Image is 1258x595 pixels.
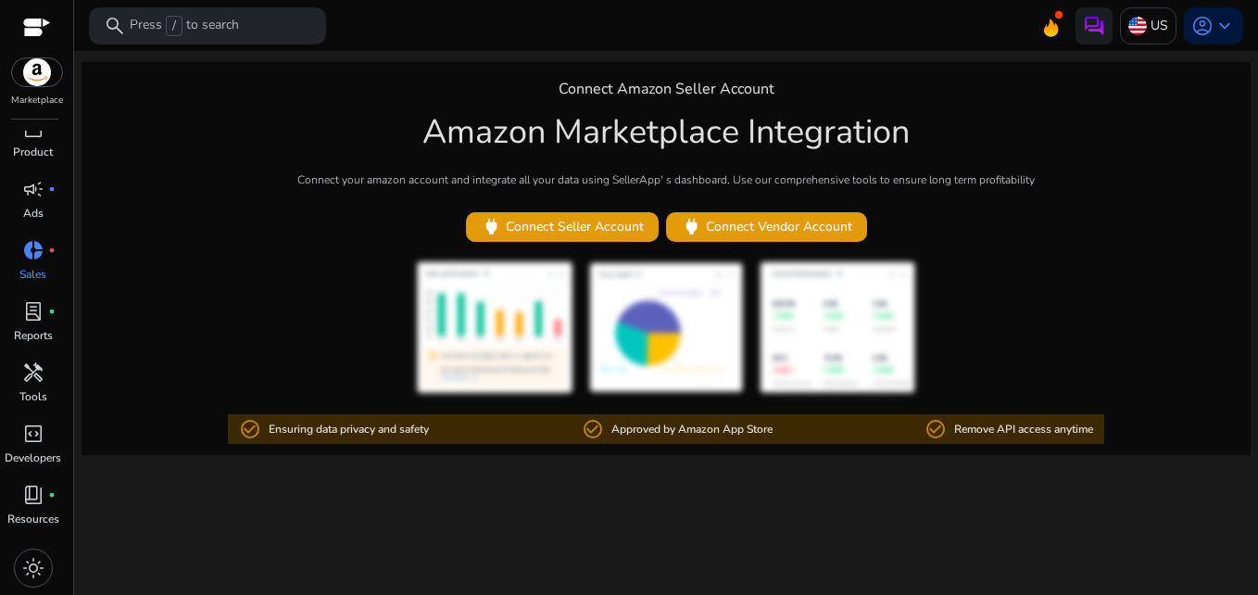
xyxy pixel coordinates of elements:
[48,247,56,254] span: fiber_manual_record
[22,117,44,139] span: inventory_2
[269,421,429,438] p: Ensuring data privacy and safety
[19,266,46,283] p: Sales
[23,205,44,222] p: Ads
[422,112,910,152] h1: Amazon Marketplace Integration
[22,361,44,384] span: handyman
[5,449,61,466] p: Developers
[130,16,239,36] p: Press to search
[48,491,56,499] span: fiber_manual_record
[22,484,44,506] span: book_4
[681,216,852,237] span: Connect Vendor Account
[19,388,47,405] p: Tools
[48,308,56,315] span: fiber_manual_record
[12,58,62,86] img: amazon.svg
[611,421,773,438] p: Approved by Amazon App Store
[14,327,53,344] p: Reports
[1191,15,1214,37] span: account_circle
[11,94,63,108] p: Marketplace
[466,212,659,242] button: powerConnect Seller Account
[1151,9,1168,42] p: US
[297,171,1035,188] p: Connect your amazon account and integrate all your data using SellerApp' s dashboard. Use our com...
[13,144,53,160] p: Product
[7,511,59,527] p: Resources
[22,300,44,323] span: lab_profile
[925,418,947,440] mat-icon: check_circle_outline
[22,423,44,445] span: code_blocks
[681,216,702,237] span: power
[559,81,774,98] h4: Connect Amazon Seller Account
[166,16,182,36] span: /
[481,216,502,237] span: power
[22,239,44,261] span: donut_small
[954,421,1093,438] p: Remove API access anytime
[22,178,44,200] span: campaign
[1128,17,1147,35] img: us.svg
[582,418,604,440] mat-icon: check_circle_outline
[481,216,644,237] span: Connect Seller Account
[666,212,867,242] button: powerConnect Vendor Account
[22,557,44,579] span: light_mode
[48,185,56,193] span: fiber_manual_record
[1214,15,1236,37] span: keyboard_arrow_down
[104,15,126,37] span: search
[239,418,261,440] mat-icon: check_circle_outline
